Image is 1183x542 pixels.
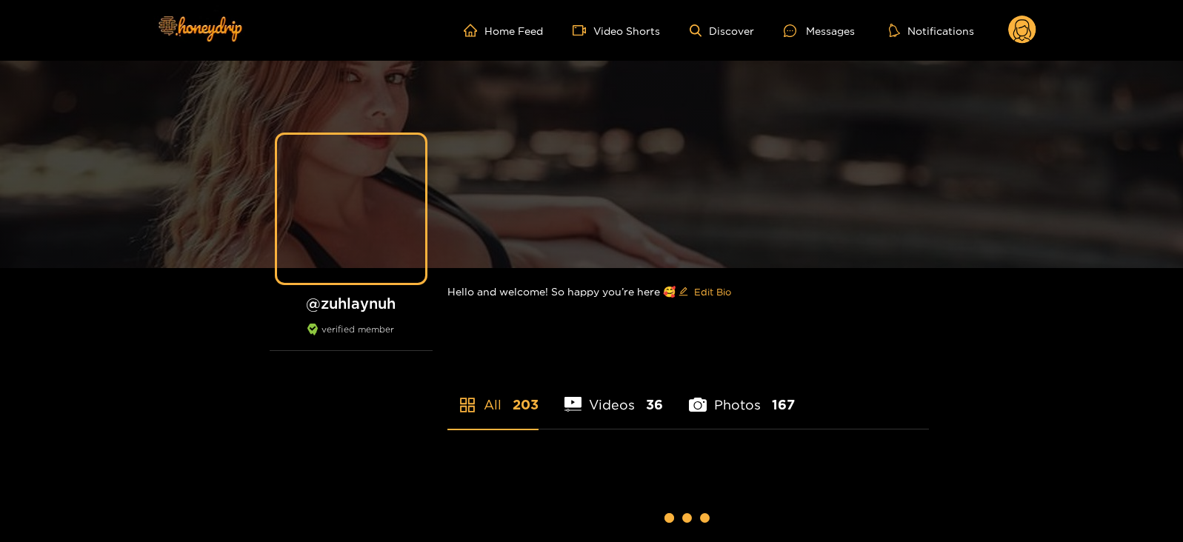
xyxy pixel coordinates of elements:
[573,24,660,37] a: Video Shorts
[689,362,795,429] li: Photos
[447,362,539,429] li: All
[464,24,543,37] a: Home Feed
[564,362,664,429] li: Videos
[772,395,795,414] span: 167
[270,324,433,351] div: verified member
[679,287,688,298] span: edit
[784,22,855,39] div: Messages
[270,294,433,312] h1: @ zuhlaynuh
[573,24,593,37] span: video-camera
[464,24,484,37] span: home
[646,395,663,414] span: 36
[447,268,929,315] div: Hello and welcome! So happy you’re here 🥰
[459,396,476,414] span: appstore
[676,280,734,304] button: editEdit Bio
[694,284,731,299] span: Edit Bio
[884,23,979,38] button: Notifications
[513,395,539,414] span: 203
[690,24,754,37] a: Discover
